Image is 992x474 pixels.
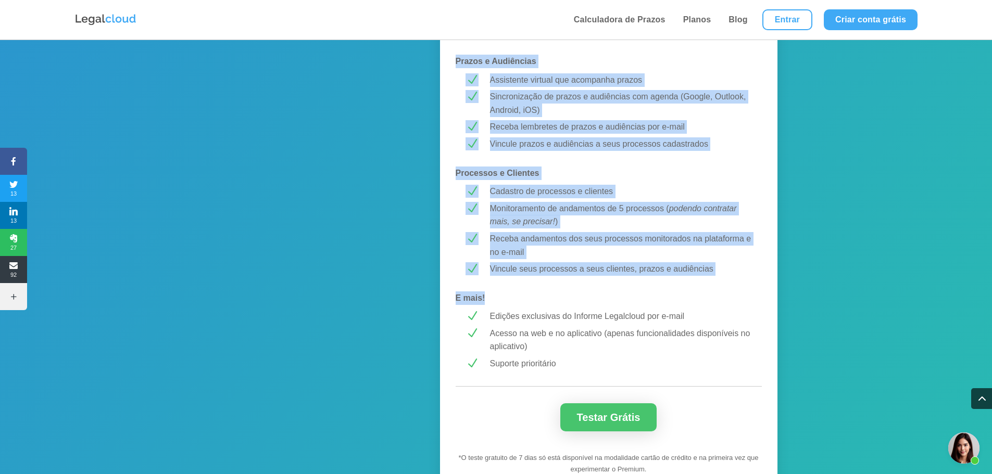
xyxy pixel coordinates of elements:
p: Vincule prazos e audiências a seus processos cadastrados [490,137,752,151]
p: Receba andamentos dos seus processos monitorados na plataforma e no e-mail [490,232,752,259]
p: Assistente virtual que acompanha prazos [490,73,752,87]
p: Monitoramento de andamentos de 5 processos ( ) [490,202,752,228]
span: N [466,202,479,215]
span: N [466,120,479,133]
span: N [466,232,479,245]
p: Edições exclusivas do Informe Legalcloud por e-mail [490,310,752,323]
span: N [466,357,479,370]
span: N [466,327,479,340]
a: Criar conta grátis [824,9,918,30]
strong: Processos e Clientes [456,169,539,177]
strong: E mais! [456,293,485,302]
span: N [466,185,479,198]
p: Vincule seus processos a seus clientes, prazos e audiências [490,262,752,276]
span: N [466,73,479,86]
strong: Prazos e Audiências [456,57,536,66]
em: podendo contratar mais, se precisar! [490,204,737,226]
a: Bate-papo aberto [948,432,980,464]
p: Cadastro de processos e clientes [490,185,752,198]
p: Suporte prioritário [490,357,752,370]
span: N [466,310,479,323]
a: Entrar [762,9,812,30]
p: Sincronização de prazos e audiências com agenda (Google, Outlook, Android, iOS) [490,90,752,117]
a: Testar Grátis [560,403,657,431]
p: Acesso na web e no aplicativo (apenas funcionalidades disponíveis no aplicativo) [490,327,752,353]
span: N [466,262,479,275]
span: N [466,90,479,103]
img: Logo da Legalcloud [74,13,137,27]
p: Receba lembretes de prazos e audiências por e-mail [490,120,752,134]
span: N [466,137,479,150]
